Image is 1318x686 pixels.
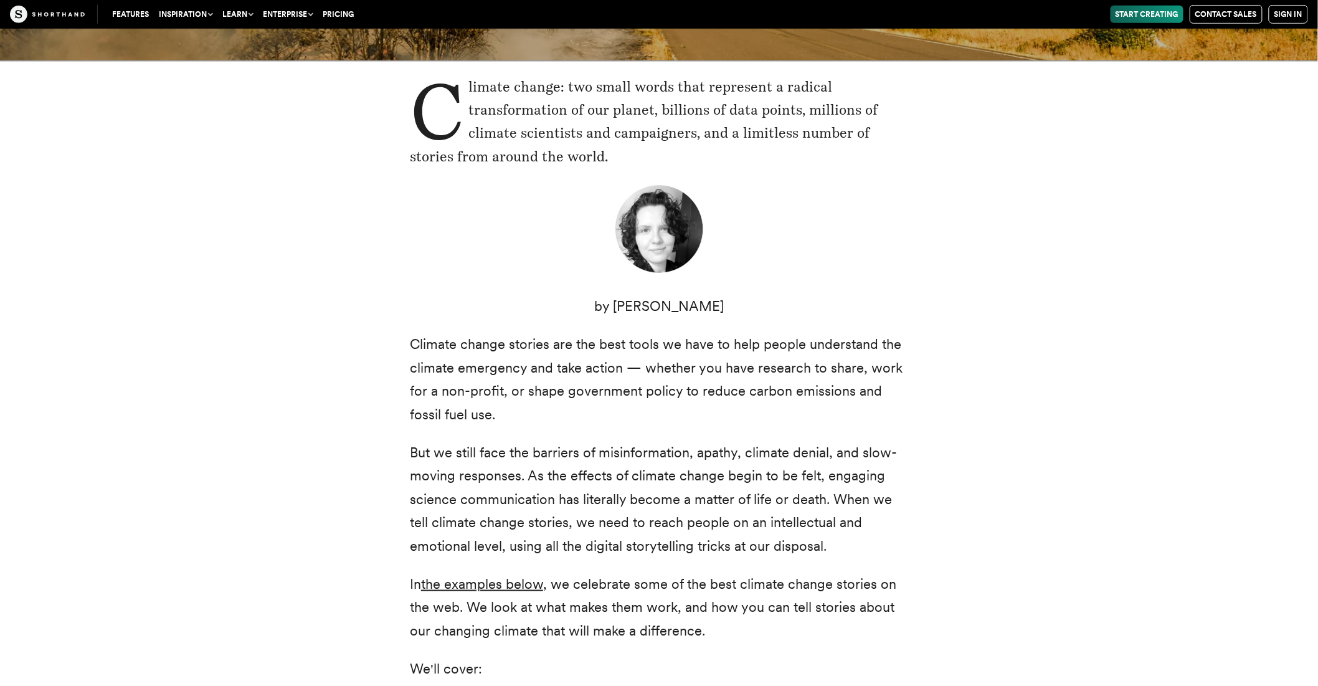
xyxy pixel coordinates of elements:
[258,6,318,23] button: Enterprise
[410,333,908,426] p: Climate change stories are the best tools we have to help people understand the climate emergency...
[1190,5,1263,24] a: Contact Sales
[1269,5,1308,24] a: Sign in
[410,75,908,169] p: Climate change: two small words that represent a radical transformation of our planet, billions o...
[154,6,217,23] button: Inspiration
[410,657,908,680] p: We'll cover:
[10,6,85,23] img: The Craft
[410,573,908,642] p: In , we celebrate some of the best climate change stories on the web. We look at what makes them ...
[421,576,543,592] a: the examples below
[410,295,908,318] p: by [PERSON_NAME]
[217,6,258,23] button: Learn
[1111,6,1183,23] a: Start Creating
[318,6,359,23] a: Pricing
[107,6,154,23] a: Features
[410,441,908,558] p: But we still face the barriers of misinformation, apathy, climate denial, and slow-moving respons...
